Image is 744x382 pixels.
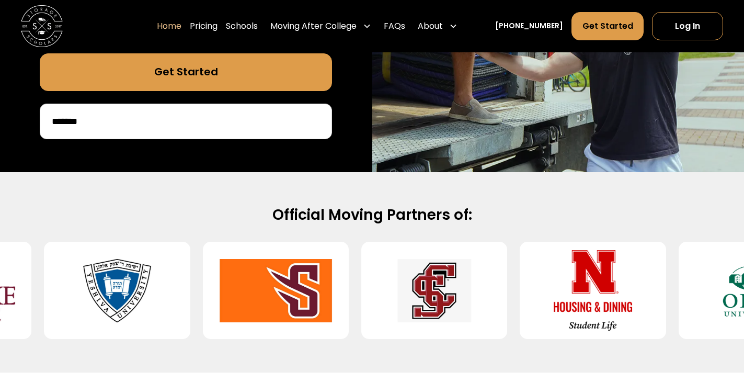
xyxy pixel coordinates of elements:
div: About [418,20,443,32]
a: Home [157,12,181,41]
img: Santa Clara University [378,250,491,331]
div: Moving After College [266,12,375,41]
a: Pricing [190,12,218,41]
a: Log In [652,12,723,40]
a: Get Started [40,53,332,91]
img: Storage Scholars main logo [21,5,63,47]
img: Susquehanna University [220,250,333,331]
a: FAQs [384,12,405,41]
img: University of Nebraska-Lincoln [536,250,649,331]
img: Yeshiva University [61,250,174,331]
a: Get Started [571,12,644,40]
a: home [21,5,63,47]
div: About [414,12,462,41]
div: Moving After College [270,20,357,32]
h2: Official Moving Partners of: [38,206,706,224]
a: Schools [226,12,258,41]
a: [PHONE_NUMBER] [495,20,563,31]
